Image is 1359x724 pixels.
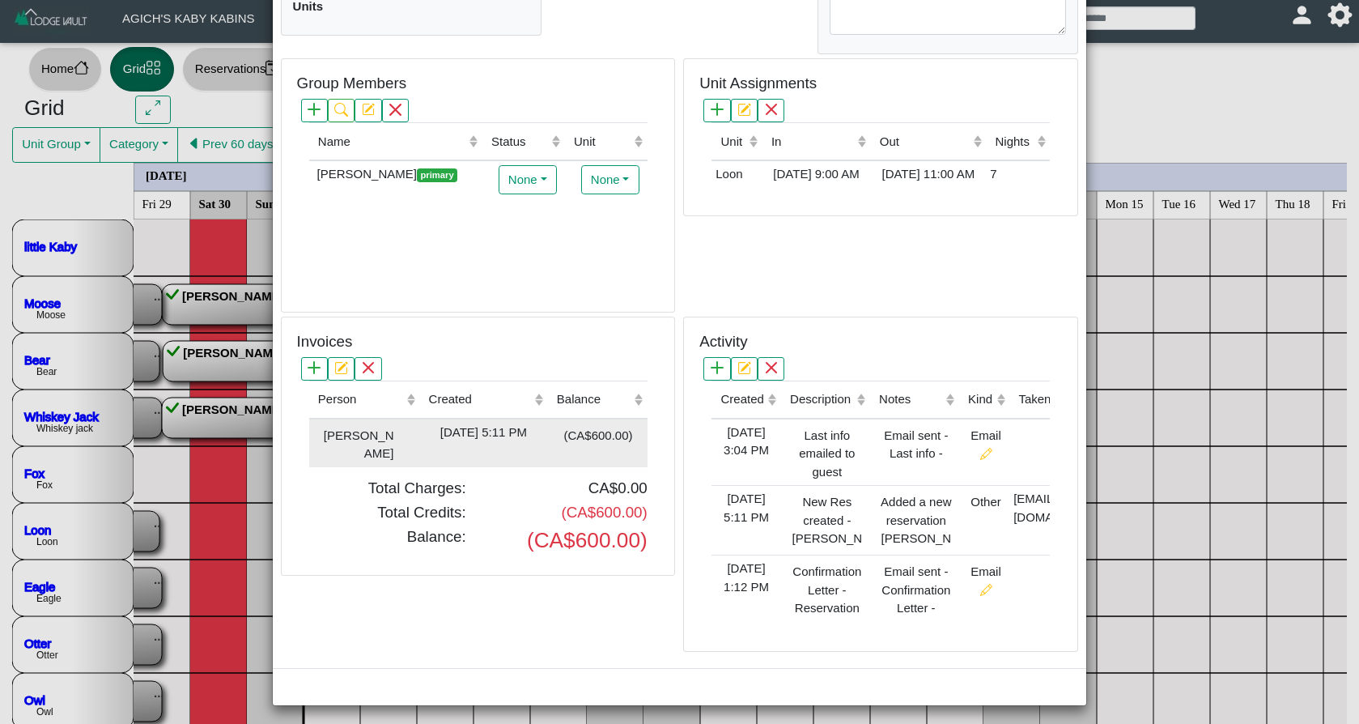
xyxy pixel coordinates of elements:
h5: Unit Assignments [699,75,817,93]
div: Added a new reservation [PERSON_NAME] arriving [DATE][DATE] for 7 nights [874,490,955,551]
button: x [758,99,784,122]
div: New Res created - [PERSON_NAME] [785,490,866,551]
button: x [382,99,409,122]
span: primary [417,168,457,182]
div: Confirmation Letter - Reservation emailed to guest [785,560,866,620]
svg: x [765,103,778,116]
button: x [758,357,784,381]
div: Notes [879,390,942,409]
svg: plus [308,361,321,374]
div: Status [491,133,548,151]
div: Email [963,424,1005,463]
h5: (CA$600.00) [491,504,648,522]
div: [DATE] 5:11 PM [716,490,777,526]
svg: pencil square [362,103,375,116]
svg: plus [711,361,724,374]
button: pencil square [731,99,758,122]
div: In [771,133,854,151]
svg: plus [308,103,321,116]
td: [EMAIL_ADDRESS][DOMAIN_NAME] [1009,486,1126,556]
div: Taken By [1018,390,1109,409]
h5: Invoices [297,333,353,351]
h3: (CA$600.00) [491,528,648,554]
div: Unit [574,133,631,151]
button: x [355,357,381,381]
div: Email [963,560,1005,599]
div: [DATE] 3:04 PM [716,424,777,460]
div: (CA$600.00) [552,424,633,445]
div: [PERSON_NAME] [313,424,394,463]
div: Person [318,390,403,409]
div: Created [720,390,763,409]
button: plus [703,99,730,122]
svg: pencil square [737,103,750,116]
button: None [499,165,557,194]
div: Out [880,133,969,151]
svg: pencil square [737,361,750,374]
button: pencil square [731,357,758,381]
h5: CA$0.00 [491,479,648,498]
svg: pencil [980,584,992,596]
h5: Total Charges: [309,479,466,498]
div: Last info emailed to guest [785,424,866,482]
div: Email sent - Last info - [874,424,955,463]
h5: Balance: [309,528,466,547]
div: Balance [557,390,631,409]
div: Email sent - Confirmation Letter - Reservation - Letter sent to guests when they have booked and ... [874,560,955,620]
button: None [581,165,639,194]
svg: pencil square [334,361,347,374]
div: [DATE] 1:12 PM [716,560,777,596]
div: Created [429,390,531,409]
svg: x [362,361,375,374]
td: Loon [711,160,762,188]
button: plus [703,357,730,381]
div: Unit [720,133,745,151]
td: 7 [986,160,1050,188]
button: plus [301,357,328,381]
h5: Activity [699,333,747,351]
div: Description [790,390,853,409]
svg: pencil [980,448,992,460]
div: [PERSON_NAME] [313,165,478,184]
div: [DATE] 5:11 PM [423,424,543,442]
svg: x [389,103,401,116]
button: search [328,99,355,122]
div: Nights [995,133,1033,151]
button: plus [301,99,328,122]
svg: x [765,361,778,374]
div: Name [318,133,465,151]
svg: search [334,103,347,116]
div: [DATE] 11:00 AM [875,165,983,184]
div: [DATE] 9:00 AM [767,165,867,184]
div: Kind [968,390,992,409]
svg: plus [711,103,724,116]
h5: Total Credits: [309,504,466,522]
div: Other [963,490,1005,512]
button: pencil square [355,99,381,122]
button: pencil square [328,357,355,381]
h5: Group Members [297,75,406,93]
